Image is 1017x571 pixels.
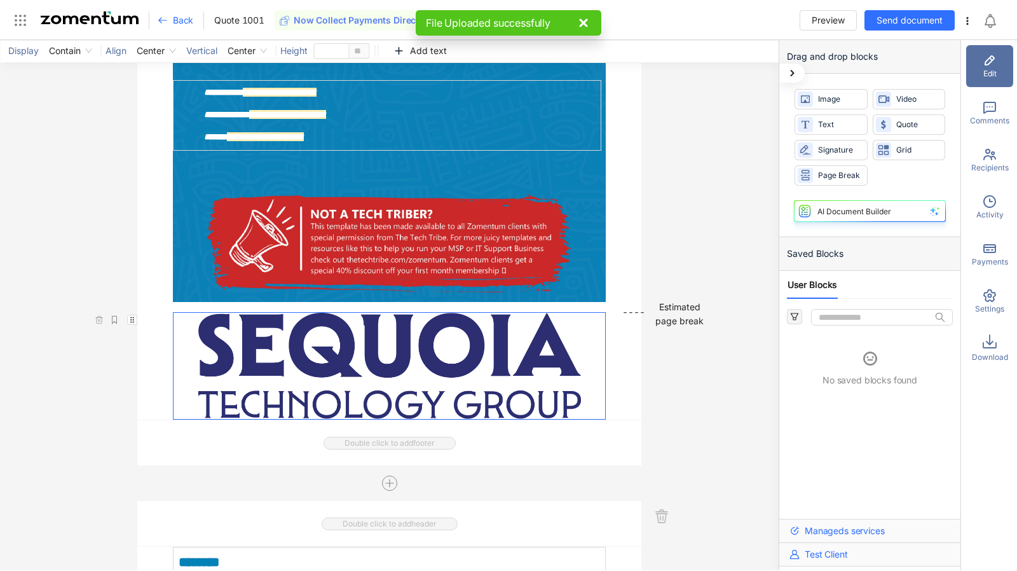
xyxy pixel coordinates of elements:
button: Preview [800,10,857,31]
div: Recipients [966,139,1013,181]
div: Grid [873,140,946,160]
div: Settings [966,280,1013,322]
div: Activity [966,186,1013,228]
span: Contain [48,41,92,60]
div: Vertical [183,41,219,61]
span: Double click to add footer [324,437,456,450]
button: Send document [864,10,955,31]
div: page break [655,314,704,328]
span: Grid [896,144,939,156]
span: Download [972,352,1008,363]
span: Now Collect Payments Directly [294,14,427,27]
div: Video [873,89,946,109]
span: Add text [409,41,446,61]
span: Payments [972,256,1008,268]
span: Manageds services [805,525,885,537]
span: Video [896,93,939,106]
span: Comments [970,115,1009,127]
button: filter [787,309,802,324]
div: Align [102,41,128,61]
span: Test Client [805,548,847,561]
div: ---- [622,305,645,333]
div: Page Break [795,165,868,186]
span: Text [818,119,861,131]
span: File Uploaded successfully [426,15,550,31]
div: Signature [795,140,868,160]
div: Saved Blocks [779,237,960,271]
div: Drag and drop blocks [779,40,960,74]
div: Quote [873,114,946,135]
span: Back [173,14,193,27]
img: Zomentum Logo [41,11,139,24]
span: Image [818,93,861,106]
div: Comments [966,92,1013,134]
span: User Blocks [788,279,837,291]
button: Now Collect Payments Directly [275,10,432,31]
span: Preview [812,13,845,27]
span: Quote [896,119,939,131]
span: filter [790,312,799,321]
span: Activity [976,209,1004,221]
div: Image [795,89,868,109]
div: Edit [966,45,1013,87]
span: Center [136,41,175,60]
span: Double click to add header [322,518,458,530]
span: Edit [983,68,997,79]
div: Text [795,114,868,135]
div: Payments [966,233,1013,275]
div: AI Document Builder [817,207,891,216]
span: Center [227,41,266,60]
span: Signature [818,144,861,156]
span: Quote 1001 [214,14,264,27]
div: Height [277,41,310,61]
span: Recipients [971,162,1009,174]
div: Download [966,327,1013,369]
span: Send document [877,13,943,27]
div: Notifications [983,6,1008,35]
span: Page Break [818,170,861,182]
div: Display [5,41,41,61]
div: Estimated [659,300,700,314]
span: Settings [975,303,1004,315]
span: No saved blocks found [822,374,917,387]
